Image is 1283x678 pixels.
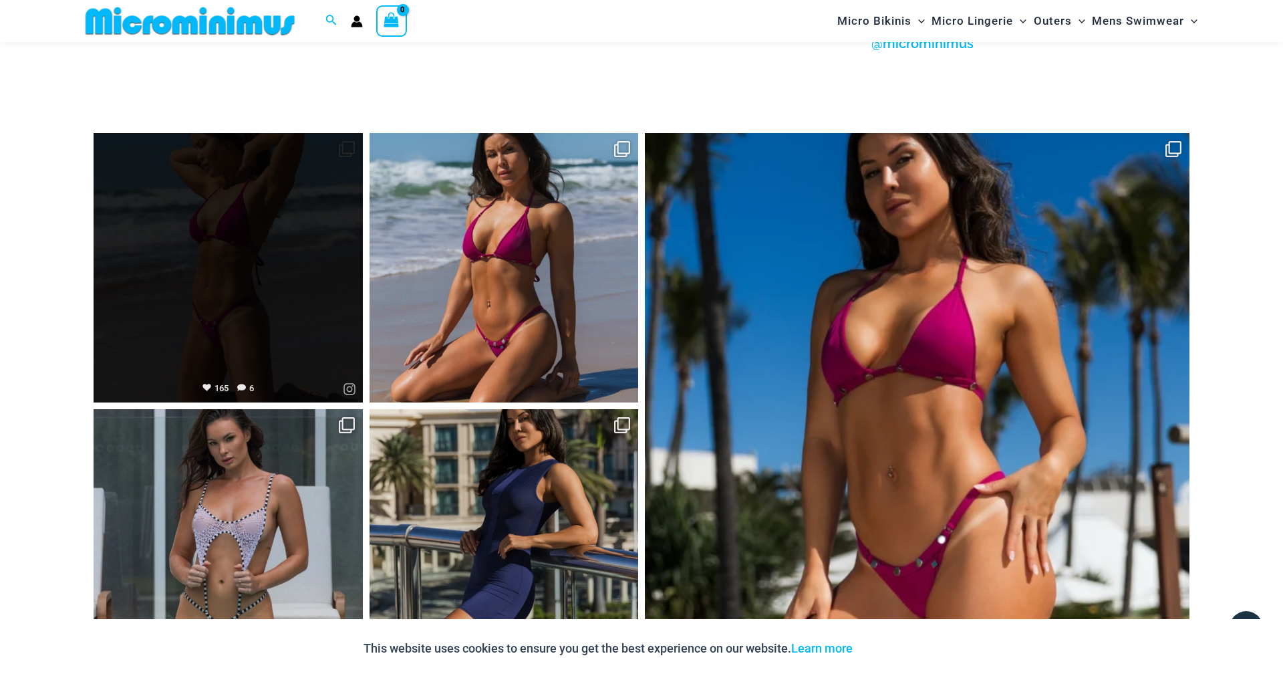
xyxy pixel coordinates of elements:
span: Micro Bikinis [837,4,911,38]
span: Menu Toggle [1184,4,1197,38]
a: OutersMenu ToggleMenu Toggle [1030,4,1089,38]
a: Learn more [791,641,853,655]
nav: Site Navigation [832,2,1203,40]
a: Account icon link [351,15,363,27]
span: Menu Toggle [1072,4,1085,38]
a: Micro BikinisMenu ToggleMenu Toggle [834,4,928,38]
span: Micro Lingerie [932,4,1013,38]
span: 6 [237,383,254,393]
svg: Instagram [343,382,356,396]
span: Outers [1034,4,1072,38]
a: Search icon link [325,13,337,29]
a: Instagram [337,370,362,403]
a: Micro LingerieMenu ToggleMenu Toggle [928,4,1030,38]
a: View Shopping Cart, empty [376,5,407,36]
a: Mens SwimwearMenu ToggleMenu Toggle [1089,4,1201,38]
span: 165 [202,383,229,393]
p: This website uses cookies to ensure you get the best experience on our website. [364,639,853,659]
button: Accept [863,633,919,665]
img: MM SHOP LOGO FLAT [80,6,300,36]
a: @microminimus [871,35,974,51]
span: Mens Swimwear [1092,4,1184,38]
span: Menu Toggle [1013,4,1026,38]
span: Menu Toggle [911,4,925,38]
